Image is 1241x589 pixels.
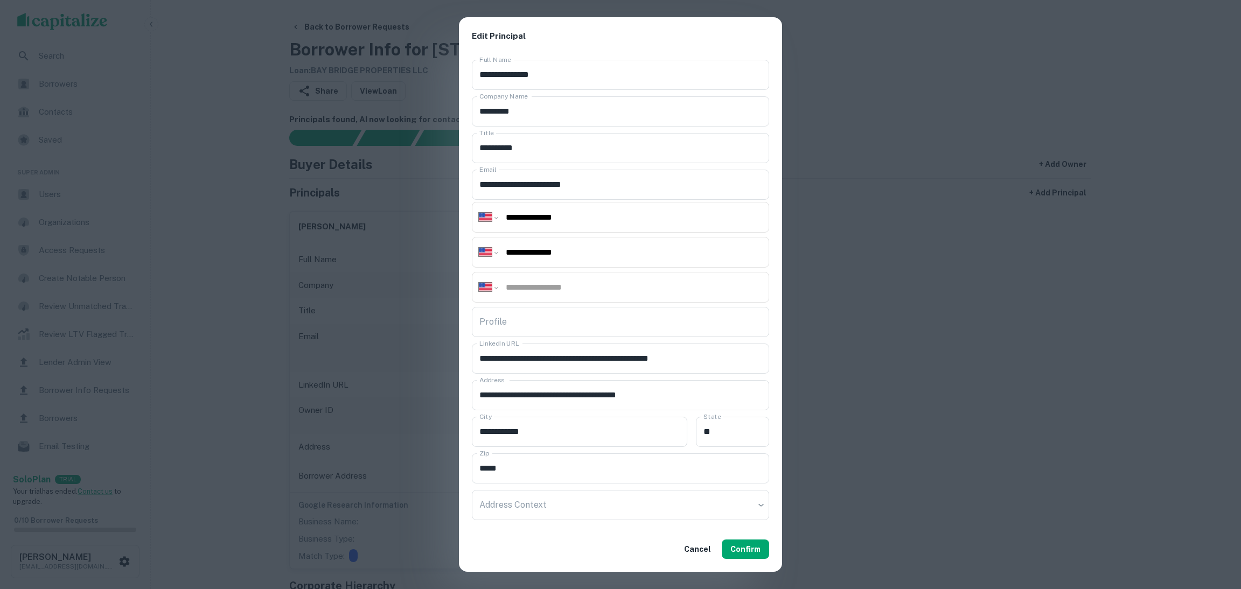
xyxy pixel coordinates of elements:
label: Full Name [479,55,511,64]
button: Cancel [680,539,715,559]
h2: Edit Principal [459,17,782,55]
label: LinkedIn URL [479,339,519,348]
label: Title [479,128,494,137]
label: City [479,412,492,421]
label: Zip [479,448,489,458]
button: Confirm [722,539,769,559]
label: Email [479,165,497,174]
iframe: Chat Widget [1187,503,1241,555]
div: ​ [472,490,769,520]
label: State [703,412,721,421]
label: Address [479,375,504,384]
label: Company Name [479,92,528,101]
